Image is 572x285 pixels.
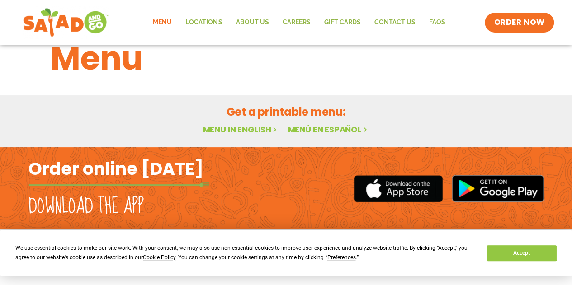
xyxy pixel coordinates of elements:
[146,12,452,33] nav: Menu
[146,12,179,33] a: Menu
[51,34,522,83] h1: Menu
[28,182,209,187] img: fork
[15,243,476,262] div: We use essential cookies to make our site work. With your consent, we may also use non-essential ...
[367,12,422,33] a: Contact Us
[494,17,544,28] span: ORDER NOW
[452,175,544,202] img: google_play
[485,13,553,33] a: ORDER NOW
[487,245,556,261] button: Accept
[203,124,279,135] a: Menu in English
[143,254,175,261] span: Cookie Policy
[354,174,443,203] img: appstore
[28,158,203,180] h2: Order online [DATE]
[317,12,367,33] a: GIFT CARDS
[275,12,317,33] a: Careers
[179,12,229,33] a: Locations
[229,12,275,33] a: About Us
[23,6,109,39] img: new-SAG-logo-768×292
[288,124,369,135] a: Menú en español
[28,194,144,219] h2: Download the app
[51,104,522,120] h2: Get a printable menu:
[422,12,452,33] a: FAQs
[327,254,355,261] span: Preferences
